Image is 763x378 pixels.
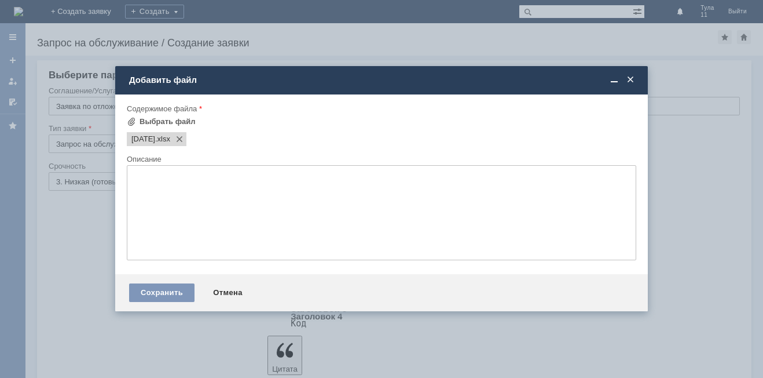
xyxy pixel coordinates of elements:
[127,155,634,163] div: Описание
[155,135,170,144] span: 28.09.25.xlsx
[625,75,636,85] span: Закрыть
[5,5,169,14] div: Добрый день!
[140,117,196,126] div: Выбрать файл
[131,135,155,144] span: 28.09.25.xlsx
[127,105,634,112] div: Содержимое файла
[608,75,620,85] span: Свернуть (Ctrl + M)
[5,14,169,23] div: Прошу удалить отл чек от [DATE]
[129,75,636,85] div: Добавить файл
